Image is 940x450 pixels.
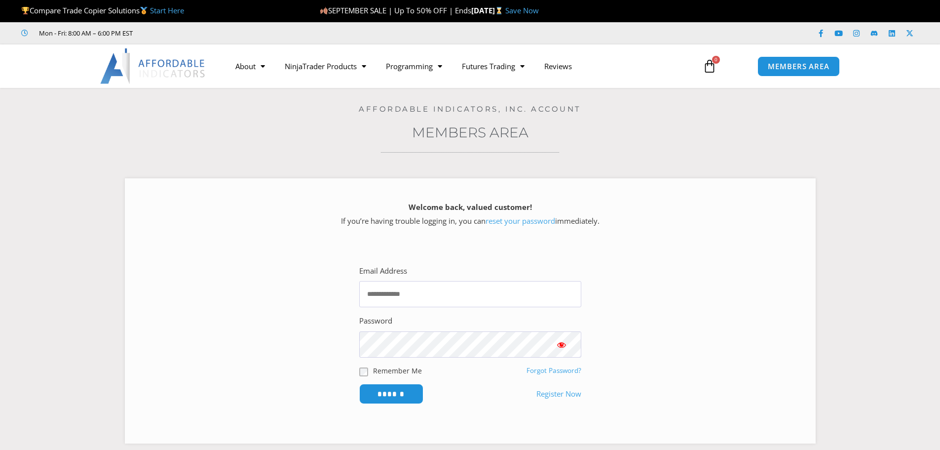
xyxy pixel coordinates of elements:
a: NinjaTrader Products [275,55,376,78]
span: MEMBERS AREA [768,63,829,70]
strong: Welcome back, valued customer! [409,202,532,212]
a: Reviews [534,55,582,78]
img: 🍂 [320,7,328,14]
label: Password [359,314,392,328]
span: 0 [712,56,720,64]
nav: Menu [226,55,691,78]
span: Compare Trade Copier Solutions [21,5,184,15]
p: If you’re having trouble logging in, you can immediately. [142,201,798,228]
img: 🏆 [22,7,29,14]
img: 🥇 [140,7,148,14]
a: MEMBERS AREA [757,56,840,77]
button: Show password [542,331,581,358]
span: Mon - Fri: 8:00 AM – 6:00 PM EST [37,27,133,39]
a: 0 [688,52,731,81]
a: Save Now [505,5,539,15]
img: ⌛ [495,7,503,14]
a: reset your password [486,216,555,226]
iframe: Customer reviews powered by Trustpilot [147,28,295,38]
a: About [226,55,275,78]
a: Start Here [150,5,184,15]
a: Futures Trading [452,55,534,78]
a: Register Now [536,387,581,401]
strong: [DATE] [471,5,505,15]
label: Remember Me [373,366,422,376]
label: Email Address [359,264,407,278]
a: Programming [376,55,452,78]
span: SEPTEMBER SALE | Up To 50% OFF | Ends [320,5,471,15]
a: Forgot Password? [526,366,581,375]
img: LogoAI | Affordable Indicators – NinjaTrader [100,48,206,84]
a: Members Area [412,124,528,141]
a: Affordable Indicators, Inc. Account [359,104,581,114]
